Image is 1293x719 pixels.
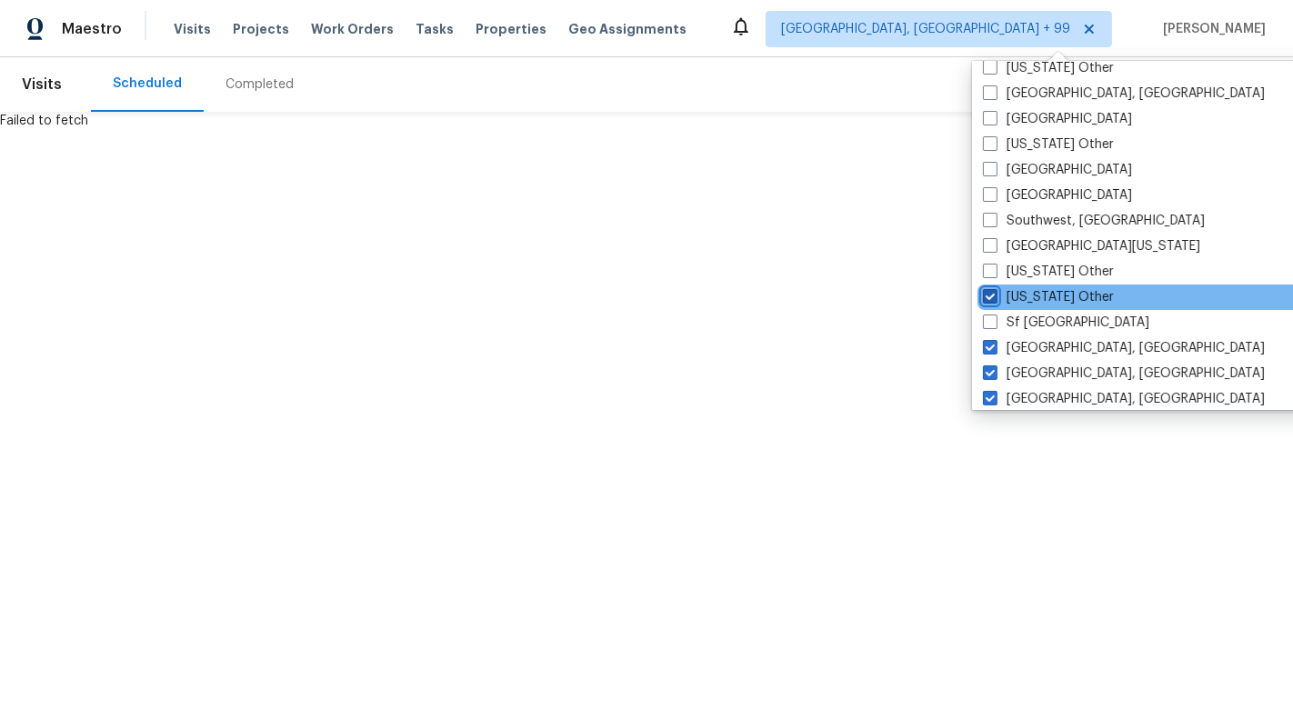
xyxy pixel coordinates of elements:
label: [US_STATE] Other [983,59,1114,77]
span: [GEOGRAPHIC_DATA], [GEOGRAPHIC_DATA] + 99 [781,20,1070,38]
label: [GEOGRAPHIC_DATA] [983,186,1132,205]
label: Sf [GEOGRAPHIC_DATA] [983,314,1149,332]
span: Work Orders [311,20,394,38]
label: [GEOGRAPHIC_DATA] [983,110,1132,128]
div: Completed [226,75,294,94]
span: [PERSON_NAME] [1156,20,1266,38]
label: [US_STATE] Other [983,263,1114,281]
span: Visits [174,20,211,38]
span: Visits [22,65,62,105]
span: Tasks [416,23,454,35]
span: Maestro [62,20,122,38]
label: [GEOGRAPHIC_DATA][US_STATE] [983,237,1200,255]
label: [GEOGRAPHIC_DATA], [GEOGRAPHIC_DATA] [983,390,1265,408]
label: [US_STATE] Other [983,288,1114,306]
label: [GEOGRAPHIC_DATA], [GEOGRAPHIC_DATA] [983,339,1265,357]
label: [US_STATE] Other [983,135,1114,154]
label: [GEOGRAPHIC_DATA], [GEOGRAPHIC_DATA] [983,364,1265,383]
div: Scheduled [113,75,182,93]
label: [GEOGRAPHIC_DATA] [983,161,1132,179]
label: Southwest, [GEOGRAPHIC_DATA] [983,212,1205,230]
span: Properties [476,20,546,38]
label: [GEOGRAPHIC_DATA], [GEOGRAPHIC_DATA] [983,85,1265,103]
span: Projects [233,20,289,38]
span: Geo Assignments [568,20,687,38]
